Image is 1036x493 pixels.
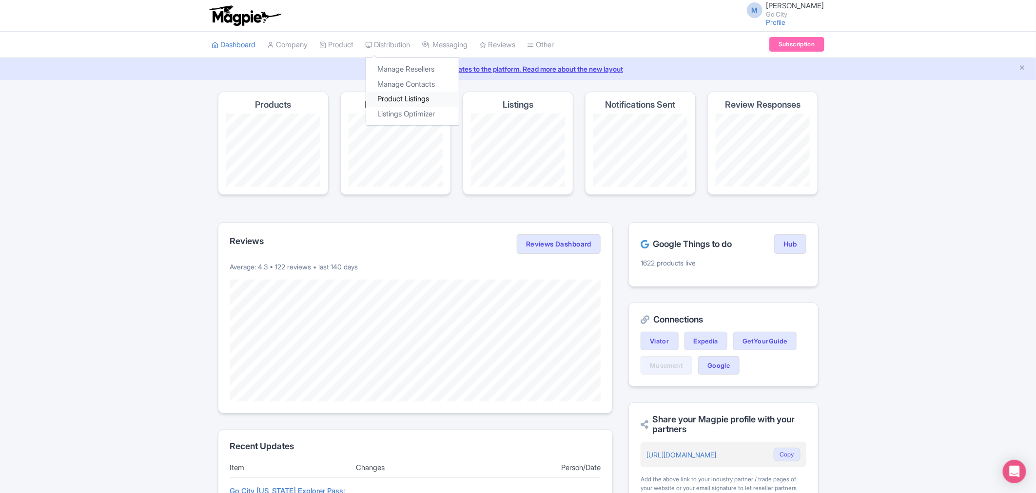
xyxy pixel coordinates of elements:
[641,258,806,268] p: 1622 products live
[774,448,801,461] button: Copy
[517,234,601,254] a: Reviews Dashboard
[207,5,283,26] img: logo-ab69f6fb50320c5b225c76a69d11143b.png
[482,462,601,474] div: Person/Date
[230,262,601,272] p: Average: 4.3 • 122 reviews • last 140 days
[6,64,1030,74] a: We made some updates to the platform. Read more about the new layout
[766,1,824,10] span: [PERSON_NAME]
[725,100,801,110] h4: Review Responses
[766,18,786,26] a: Profile
[641,239,732,249] h2: Google Things to do
[212,32,256,58] a: Dashboard
[641,332,678,350] a: Viator
[766,11,824,18] small: Go City
[320,32,354,58] a: Product
[480,32,516,58] a: Reviews
[366,32,410,58] a: Distribution
[741,2,824,18] a: M [PERSON_NAME] Go City
[769,37,824,52] a: Subscription
[422,32,468,58] a: Messaging
[366,77,459,92] a: Manage Contacts
[503,100,533,110] h4: Listings
[641,315,806,324] h2: Connections
[1019,63,1026,74] button: Close announcement
[365,100,427,110] h4: Product Scores
[684,332,728,350] a: Expedia
[366,92,459,107] a: Product Listings
[356,462,474,474] div: Changes
[1003,460,1026,483] div: Open Intercom Messenger
[230,441,601,451] h2: Recent Updates
[230,236,264,246] h2: Reviews
[268,32,308,58] a: Company
[255,100,291,110] h4: Products
[528,32,554,58] a: Other
[646,451,716,459] a: [URL][DOMAIN_NAME]
[733,332,797,350] a: GetYourGuide
[606,100,676,110] h4: Notifications Sent
[366,62,459,77] a: Manage Resellers
[698,356,739,375] a: Google
[641,415,806,434] h2: Share your Magpie profile with your partners
[366,107,459,122] a: Listings Optimizer
[747,2,762,18] span: M
[774,234,806,254] a: Hub
[641,356,692,375] a: Musement
[230,462,349,474] div: Item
